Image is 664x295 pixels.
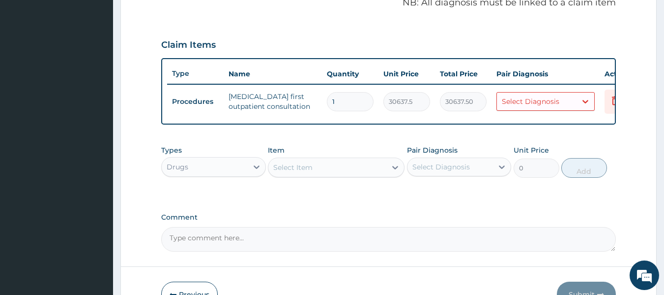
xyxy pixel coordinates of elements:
[167,162,188,172] div: Drugs
[224,87,322,116] td: [MEDICAL_DATA] first outpatient consultation
[502,97,559,106] div: Select Diagnosis
[167,93,224,111] td: Procedures
[268,145,285,155] label: Item
[161,146,182,155] label: Types
[18,49,40,74] img: d_794563401_company_1708531726252_794563401
[561,158,607,178] button: Add
[322,64,378,84] th: Quantity
[412,162,470,172] div: Select Diagnosis
[224,64,322,84] th: Name
[273,163,313,172] div: Select Item
[407,145,458,155] label: Pair Diagnosis
[161,213,616,222] label: Comment
[5,193,187,228] textarea: Type your message and hit 'Enter'
[57,86,136,186] span: We're online!
[435,64,491,84] th: Total Price
[378,64,435,84] th: Unit Price
[167,65,224,83] th: Type
[600,64,649,84] th: Actions
[161,40,216,51] h3: Claim Items
[514,145,549,155] label: Unit Price
[161,5,185,29] div: Minimize live chat window
[51,55,165,68] div: Chat with us now
[491,64,600,84] th: Pair Diagnosis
